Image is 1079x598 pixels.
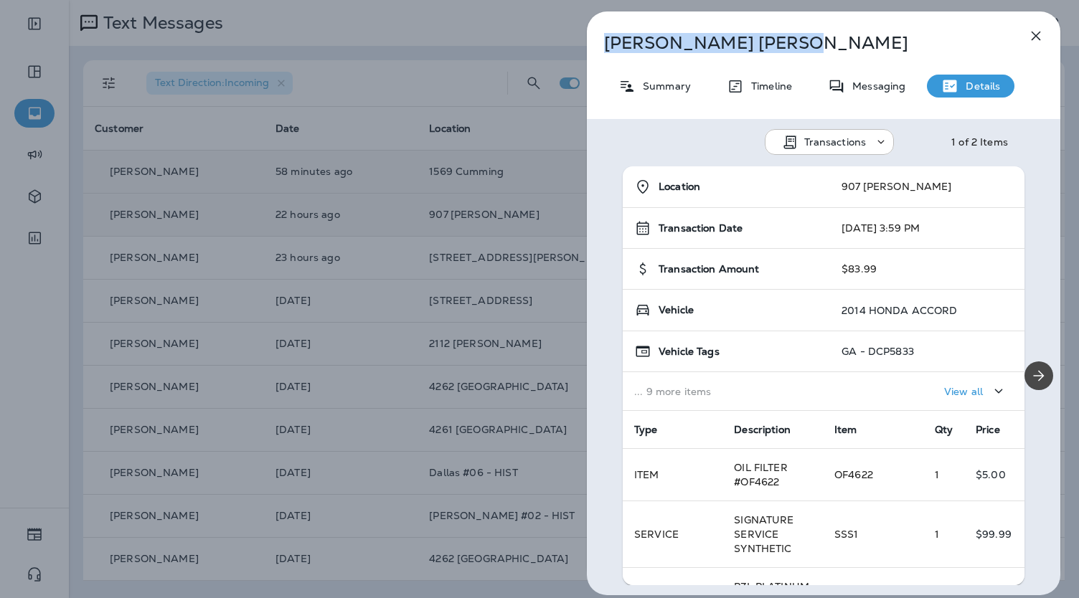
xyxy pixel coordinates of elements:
p: GA - DCP5833 [842,346,914,357]
span: ITEM [634,468,659,481]
span: Vehicle [659,304,694,316]
p: [PERSON_NAME] [PERSON_NAME] [604,33,996,53]
p: Details [958,80,1000,92]
span: Transaction Date [659,222,743,234]
span: SIGNATURE SERVICE SYNTHETIC [734,513,793,555]
p: 2014 HONDA ACCORD [842,305,957,316]
p: Timeline [744,80,792,92]
span: Vehicle Tags [659,346,720,358]
button: Next [1024,361,1053,390]
button: View all [938,378,1013,404]
span: Qty [935,423,953,436]
span: Location [659,181,700,193]
p: $99.99 [976,528,1013,540]
p: Transactions [804,136,867,148]
span: Price [976,423,1000,436]
span: SSS1 [834,528,859,541]
p: Messaging [845,80,905,92]
span: OIL FILTER #OF4622 [734,461,787,488]
td: [DATE] 3:59 PM [830,208,1024,249]
p: Summary [636,80,691,92]
span: 1 [935,468,939,481]
p: ... 9 more items [634,386,819,397]
td: 907 [PERSON_NAME] [830,166,1024,208]
span: Description [734,423,791,436]
p: View all [944,386,983,397]
span: Item [834,423,857,436]
span: OF4622 [834,468,873,481]
span: Type [634,423,658,436]
td: $83.99 [830,249,1024,290]
div: 1 of 2 Items [951,136,1008,148]
span: SERVICE [634,528,679,541]
span: 1 [935,528,939,541]
span: Transaction Amount [659,263,760,275]
p: $5.00 [976,469,1013,480]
